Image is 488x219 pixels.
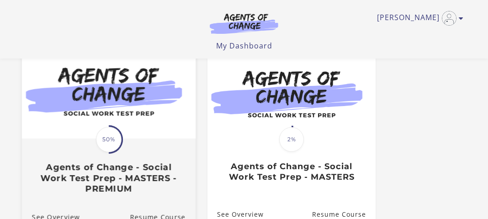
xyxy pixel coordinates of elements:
[217,161,366,182] h3: Agents of Change - Social Work Test Prep - MASTERS
[32,162,186,194] h3: Agents of Change - Social Work Test Prep - MASTERS - PREMIUM
[216,41,272,51] a: My Dashboard
[279,127,304,152] span: 2%
[377,11,459,26] a: Toggle menu
[96,127,122,152] span: 50%
[200,13,288,34] img: Agents of Change Logo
